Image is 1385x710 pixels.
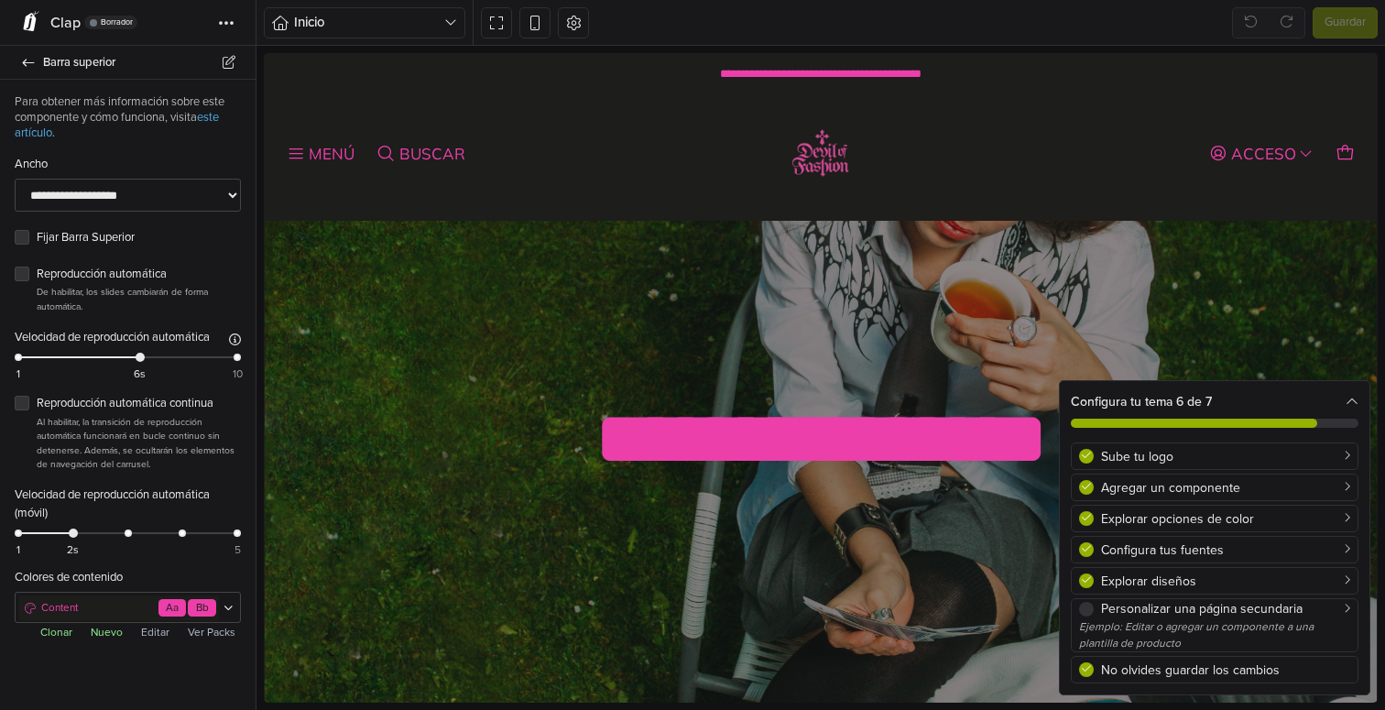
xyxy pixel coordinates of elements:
label: Colores de contenido [15,569,123,587]
button: Inicio [264,7,465,38]
label: Reproducción automática [37,266,241,284]
p: Al habilitar, la transición de reproducción automática funcionará en bucle continuo sin detenerse... [37,415,241,472]
button: Menú [19,85,94,115]
p: De habilitar, los slides cambiarán de forma automática. [37,285,241,313]
span: Bb [196,600,209,617]
button: Guardar [1313,7,1378,38]
span: Aa [166,600,179,617]
button: Clonar [35,623,78,641]
span: 1 [16,366,20,382]
div: Ejemplo: Editar o agregar un componente a una plantilla de producto [1079,618,1350,651]
a: ContentAaBb [18,595,220,621]
div: Agregar un componente [1101,478,1350,497]
label: Velocidad de reproducción automática (móvil) [15,486,241,522]
button: Editar [136,623,175,641]
label: Fijar Barra Superior [37,229,241,247]
div: Explorar opciones de color [1101,509,1350,529]
div: Sube tu logo [1101,447,1350,466]
span: Inicio [294,12,444,33]
p: Para obtener más información sobre este componente y cómo funciona, visita . [15,94,241,141]
div: Buscar [136,93,202,108]
span: 10 [233,366,243,382]
img: Devil of fashion [527,74,587,126]
button: Carro [1068,85,1095,115]
span: 2s [67,541,79,558]
div: Configura tu tema 6 de 7 [1071,392,1358,411]
div: Explorar diseños [1101,572,1350,591]
a: Sube tu logo [1071,442,1358,470]
span: 5 [234,541,241,558]
div: Configura tu tema 6 de 7 [1060,381,1369,439]
div: No olvides guardar los cambios [1101,661,1350,680]
label: Ancho [15,156,48,174]
span: Borrador [101,18,133,27]
label: Velocidad de reproducción automática [15,329,210,347]
button: Nuevo [85,623,128,641]
span: Content [38,600,156,617]
button: Buscar [108,85,204,115]
span: Guardar [1325,14,1366,32]
span: Barra superior [43,49,234,75]
div: 1 / 1 [1,168,1114,681]
span: Clap [50,14,81,32]
div: Configura tus fuentes [1101,541,1350,560]
div: Menú [45,93,91,108]
span: 1 [16,541,20,558]
a: este artículo [15,110,219,140]
label: Reproducción automática continua [37,395,241,413]
button: Ver Packs [182,623,241,641]
div: Personalizar una página secundaria [1101,599,1350,618]
button: Acceso [942,85,1053,115]
span: 6s [134,366,146,382]
div: Acceso [967,93,1032,108]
